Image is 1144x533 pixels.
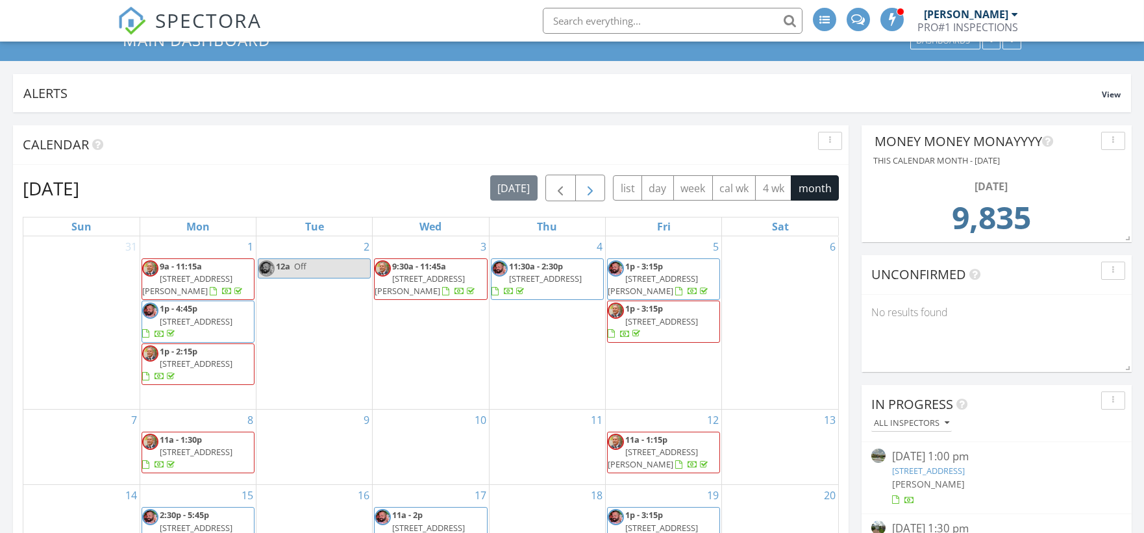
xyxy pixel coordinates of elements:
[916,36,975,45] div: Dashboards
[608,434,624,450] img: img_4264.jpg
[673,175,713,201] button: week
[373,409,489,485] td: Go to September 10, 2025
[239,485,256,506] a: Go to September 15, 2025
[875,132,1096,151] div: Money Money Monayyyy
[607,301,720,343] a: 1p - 3:15p [STREET_ADDRESS]
[142,345,158,362] img: img_4264.jpg
[862,295,1132,330] div: No results found
[392,509,423,521] span: 11a - 2p
[613,175,642,201] button: list
[878,179,1104,194] div: [DATE]
[712,175,756,201] button: cal wk
[575,175,606,201] button: Next month
[489,236,605,410] td: Go to September 4, 2025
[160,446,232,458] span: [STREET_ADDRESS]
[489,409,605,485] td: Go to September 11, 2025
[160,434,202,445] span: 11a - 1:30p
[594,236,605,257] a: Go to September 4, 2025
[534,217,560,236] a: Thursday
[641,175,674,201] button: day
[607,258,720,301] a: 1p - 3:15p [STREET_ADDRESS][PERSON_NAME]
[142,303,232,339] a: 1p - 4:45p [STREET_ADDRESS]
[491,260,508,277] img: 101725937172454836716.jpg
[871,449,886,463] img: streetview
[917,21,1018,34] div: PRO#1 INSPECTIONS
[605,236,721,410] td: Go to September 5, 2025
[608,509,624,525] img: 101725937172454836716.jpg
[625,316,698,327] span: [STREET_ADDRESS]
[23,236,140,410] td: Go to August 31, 2025
[608,303,624,319] img: img_4264.jpg
[1102,89,1121,100] span: View
[543,8,802,34] input: Search everything...
[23,84,1102,102] div: Alerts
[625,434,667,445] span: 11a - 1:15p
[160,345,197,357] span: 1p - 2:15p
[374,258,487,301] a: 9:30a - 11:45a [STREET_ADDRESS][PERSON_NAME]
[417,217,444,236] a: Wednesday
[140,409,256,485] td: Go to September 8, 2025
[142,260,158,277] img: img_4264.jpg
[608,273,698,297] span: [STREET_ADDRESS][PERSON_NAME]
[142,432,255,474] a: 11a - 1:30p [STREET_ADDRESS]
[256,236,373,410] td: Go to September 2, 2025
[491,260,582,297] a: 11:30a - 2:30p [STREET_ADDRESS]
[871,415,952,432] button: All Inspectors
[23,175,79,201] h2: [DATE]
[155,6,262,34] span: SPECTORA
[142,273,232,297] span: [STREET_ADDRESS][PERSON_NAME]
[755,175,791,201] button: 4 wk
[588,485,605,506] a: Go to September 18, 2025
[874,419,949,428] div: All Inspectors
[258,260,275,277] img: 101725937172454836716.jpg
[625,303,663,314] span: 1p - 3:15p
[294,260,306,272] span: Off
[184,217,212,236] a: Monday
[373,236,489,410] td: Go to September 3, 2025
[276,260,290,272] span: 12a
[608,446,698,470] span: [STREET_ADDRESS][PERSON_NAME]
[821,410,838,430] a: Go to September 13, 2025
[256,409,373,485] td: Go to September 9, 2025
[654,217,673,236] a: Friday
[375,260,391,277] img: img_4264.jpg
[142,301,255,343] a: 1p - 4:45p [STREET_ADDRESS]
[625,260,663,272] span: 1p - 3:15p
[722,409,838,485] td: Go to September 13, 2025
[791,175,839,201] button: month
[704,410,721,430] a: Go to September 12, 2025
[23,409,140,485] td: Go to September 7, 2025
[23,136,89,153] span: Calendar
[69,217,94,236] a: Sunday
[245,410,256,430] a: Go to September 8, 2025
[605,409,721,485] td: Go to September 12, 2025
[608,260,624,277] img: 101725937172454836716.jpg
[704,485,721,506] a: Go to September 19, 2025
[160,260,202,272] span: 9a - 11:15a
[608,303,698,339] a: 1p - 3:15p [STREET_ADDRESS]
[245,236,256,257] a: Go to September 1, 2025
[892,478,965,490] span: [PERSON_NAME]
[878,194,1104,249] td: 9835.0
[361,410,372,430] a: Go to September 9, 2025
[607,432,720,474] a: 11a - 1:15p [STREET_ADDRESS][PERSON_NAME]
[769,217,791,236] a: Saturday
[722,236,838,410] td: Go to September 6, 2025
[142,434,158,450] img: img_4264.jpg
[160,358,232,369] span: [STREET_ADDRESS]
[827,236,838,257] a: Go to September 6, 2025
[871,449,1122,506] a: [DATE] 1:00 pm [STREET_ADDRESS] [PERSON_NAME]
[871,266,966,283] span: Unconfirmed
[392,260,446,272] span: 9:30a - 11:45a
[509,260,563,272] span: 11:30a - 2:30p
[375,509,391,525] img: 101725937172454836716.jpg
[160,316,232,327] span: [STREET_ADDRESS]
[375,273,465,297] span: [STREET_ADDRESS][PERSON_NAME]
[160,303,197,314] span: 1p - 4:45p
[142,260,245,297] a: 9a - 11:15a [STREET_ADDRESS][PERSON_NAME]
[491,258,604,301] a: 11:30a - 2:30p [STREET_ADDRESS]
[472,410,489,430] a: Go to September 10, 2025
[361,236,372,257] a: Go to September 2, 2025
[140,236,256,410] td: Go to September 1, 2025
[710,236,721,257] a: Go to September 5, 2025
